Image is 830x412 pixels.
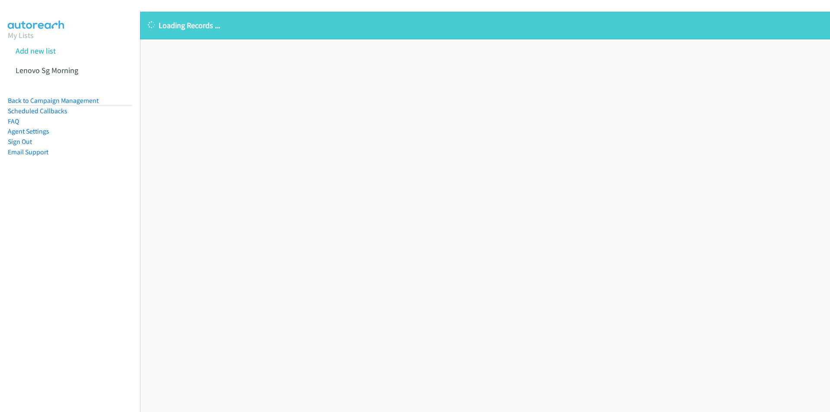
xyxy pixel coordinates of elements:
[8,127,49,135] a: Agent Settings
[8,30,34,40] a: My Lists
[8,107,67,115] a: Scheduled Callbacks
[8,137,32,146] a: Sign Out
[16,46,56,56] a: Add new list
[148,19,822,31] p: Loading Records ...
[8,96,99,105] a: Back to Campaign Management
[8,117,19,125] a: FAQ
[8,148,48,156] a: Email Support
[16,65,78,75] a: Lenovo Sg Morning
